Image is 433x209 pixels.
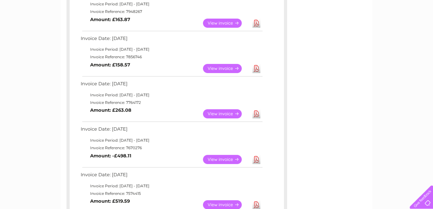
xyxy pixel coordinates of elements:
td: Invoice Reference: 7670276 [79,144,263,152]
a: Telecoms [355,27,374,31]
b: Amount: £519.59 [90,198,130,204]
td: Invoice Reference: 7764172 [79,99,263,106]
b: Amount: -£498.11 [90,153,131,159]
a: 0333 014 3131 [314,3,358,11]
b: Amount: £158.57 [90,62,130,68]
a: Blog [378,27,387,31]
a: View [203,19,249,28]
a: View [203,109,249,118]
td: Invoice Period: [DATE] - [DATE] [79,182,263,190]
a: View [203,155,249,164]
td: Invoice Date: [DATE] [79,125,263,137]
td: Invoice Date: [DATE] [79,80,263,91]
td: Invoice Reference: 7574415 [79,190,263,197]
b: Amount: £163.87 [90,17,130,22]
td: Invoice Period: [DATE] - [DATE] [79,91,263,99]
a: Contact [391,27,407,31]
td: Invoice Period: [DATE] - [DATE] [79,137,263,144]
div: Clear Business is a trading name of Verastar Limited (registered in [GEOGRAPHIC_DATA] No. 3667643... [68,3,366,31]
a: Energy [338,27,352,31]
td: Invoice Reference: 7948267 [79,8,263,15]
b: Amount: £263.08 [90,107,131,113]
a: Download [252,155,260,164]
a: Water [322,27,334,31]
a: Log out [412,27,427,31]
td: Invoice Period: [DATE] - [DATE] [79,46,263,53]
a: View [203,64,249,73]
a: Download [252,109,260,118]
a: Download [252,19,260,28]
td: Invoice Period: [DATE] - [DATE] [79,0,263,8]
img: logo.png [15,16,47,36]
a: Download [252,64,260,73]
td: Invoice Reference: 7856746 [79,53,263,61]
td: Invoice Date: [DATE] [79,171,263,182]
td: Invoice Date: [DATE] [79,34,263,46]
